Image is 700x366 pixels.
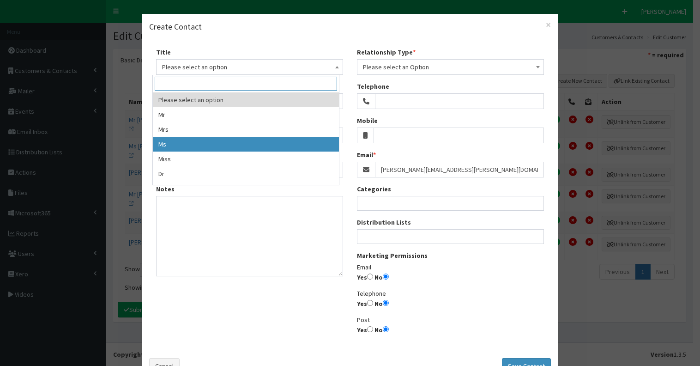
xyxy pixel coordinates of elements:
[357,298,373,308] label: Yes
[153,92,339,107] li: Please select an option
[156,59,343,75] span: Please select an option
[357,116,378,125] label: Mobile
[383,326,389,332] input: No
[367,326,373,332] input: Yes
[357,218,411,227] label: Distribution Lists
[546,20,551,30] button: Close
[357,324,373,335] label: Yes
[153,122,339,137] li: Mrs
[367,300,373,306] input: Yes
[357,150,376,159] label: Email
[367,274,373,280] input: Yes
[357,272,373,282] label: Yes
[149,21,551,33] h4: Create Contact
[153,152,339,166] li: Miss
[357,251,428,260] label: Marketing Permissions
[357,289,544,311] p: Telephone
[357,59,544,75] span: Please select an Option
[153,181,339,196] li: MP
[374,324,389,335] label: No
[357,184,391,194] label: Categories
[383,300,389,306] input: No
[374,298,389,308] label: No
[363,61,538,73] span: Please select an Option
[357,82,389,91] label: Telephone
[357,48,416,57] label: Relationship Type
[153,166,339,181] li: Dr
[383,274,389,280] input: No
[156,48,171,57] label: Title
[162,61,337,73] span: Please select an option
[153,137,339,152] li: Ms
[156,184,175,194] label: Notes
[357,315,544,337] p: Post
[357,262,544,284] p: Email
[546,18,551,31] span: ×
[374,272,389,282] label: No
[153,107,339,122] li: Mr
